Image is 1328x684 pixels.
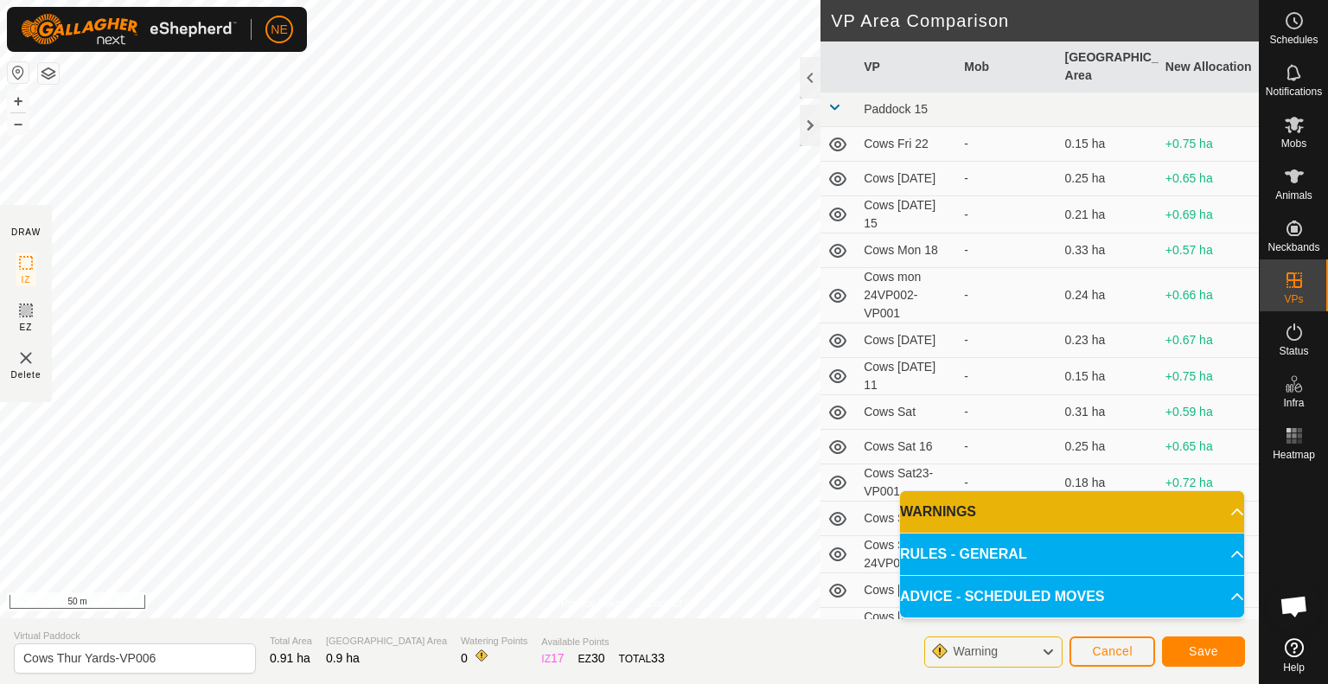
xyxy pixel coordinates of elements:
div: - [964,241,1050,259]
div: - [964,206,1050,224]
td: 0.23 ha [1058,323,1159,358]
img: VP [16,348,36,368]
td: 0.15 ha [1058,358,1159,395]
button: – [8,113,29,134]
button: Reset Map [8,62,29,83]
span: Virtual Paddock [14,629,256,643]
th: VP [857,42,957,93]
span: Status [1279,346,1308,356]
span: Mobs [1281,138,1306,149]
span: ADVICE - SCHEDULED MOVES [900,586,1104,607]
td: 0.25 ha [1058,162,1159,196]
span: Neckbands [1267,242,1319,253]
td: Cows Sun 24VP002 [857,536,957,573]
p-accordion-header: WARNINGS [900,491,1244,533]
a: Contact Us [647,596,698,611]
td: +0.59 ha [1159,395,1259,430]
span: Notifications [1266,86,1322,97]
div: IZ [541,649,564,668]
th: [GEOGRAPHIC_DATA] Area [1058,42,1159,93]
td: Cows Fri 22 [857,127,957,162]
span: Watering Points [461,634,527,649]
button: + [8,91,29,112]
td: 0.15 ha [1058,127,1159,162]
span: 0.9 ha [326,651,360,665]
span: 17 [551,651,565,665]
td: 0.31 ha [1058,395,1159,430]
span: 33 [651,651,665,665]
span: Cancel [1092,644,1133,658]
span: Animals [1275,190,1312,201]
span: WARNINGS [900,502,976,522]
button: Map Layers [38,63,59,84]
td: 0.21 ha [1058,196,1159,233]
td: +0.57 ha [1159,233,1259,268]
div: DRAW [11,226,41,239]
td: Cows [DATE] [857,323,957,358]
td: Cows Sat23-VP001 [857,464,957,502]
td: +0.72 ha [1159,464,1259,502]
span: VPs [1284,294,1303,304]
a: Help [1260,631,1328,680]
span: Warning [953,644,998,658]
span: RULES - GENERAL [900,544,1027,565]
span: 0.91 ha [270,651,310,665]
p-accordion-header: RULES - GENERAL [900,534,1244,575]
td: +0.69 ha [1159,196,1259,233]
td: Cows [DATE] [857,573,957,608]
td: +0.65 ha [1159,162,1259,196]
td: Cows [DATE] 11 [857,358,957,395]
td: Cows Sat 16 [857,430,957,464]
span: NE [271,21,287,39]
span: Save [1189,644,1218,658]
td: +0.66 ha [1159,268,1259,323]
th: Mob [957,42,1057,93]
td: 0.24 ha [1058,268,1159,323]
span: Help [1283,662,1305,673]
p-accordion-header: ADVICE - SCHEDULED MOVES [900,576,1244,617]
td: 0.25 ha [1058,430,1159,464]
a: Privacy Policy [561,596,626,611]
h2: VP Area Comparison [831,10,1259,31]
span: [GEOGRAPHIC_DATA] Area [326,634,447,649]
th: New Allocation [1159,42,1259,93]
td: Cows Sun 17 [857,502,957,536]
span: Schedules [1269,35,1318,45]
td: Cows Mon 18 [857,233,957,268]
span: 30 [591,651,605,665]
div: - [964,403,1050,421]
button: Save [1162,636,1245,667]
td: 0.33 ha [1058,233,1159,268]
div: - [964,331,1050,349]
td: Cows [DATE] [857,162,957,196]
span: IZ [22,273,31,286]
span: Paddock 15 [864,102,928,116]
span: Heatmap [1273,450,1315,460]
td: +0.75 ha [1159,127,1259,162]
div: - [964,438,1050,456]
span: Infra [1283,398,1304,408]
div: TOTAL [619,649,665,668]
td: Cows [DATE] 15 [857,196,957,233]
span: Total Area [270,634,312,649]
td: Cows Sat [857,395,957,430]
td: 0.18 ha [1058,464,1159,502]
div: - [964,286,1050,304]
button: Cancel [1069,636,1155,667]
span: Delete [11,368,41,381]
span: 0 [461,651,468,665]
div: EZ [578,649,605,668]
td: +0.67 ha [1159,323,1259,358]
div: - [964,135,1050,153]
span: Available Points [541,635,664,649]
td: Cows [DATE] 10 [857,608,957,645]
span: EZ [20,321,33,334]
img: Gallagher Logo [21,14,237,45]
td: Cows mon 24VP002-VP001 [857,268,957,323]
td: +0.75 ha [1159,358,1259,395]
td: +0.65 ha [1159,430,1259,464]
div: - [964,368,1050,386]
div: - [964,474,1050,492]
div: - [964,169,1050,188]
a: Open chat [1268,580,1320,632]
